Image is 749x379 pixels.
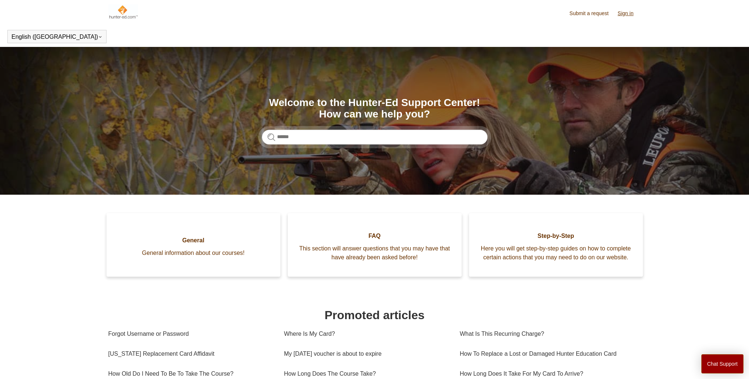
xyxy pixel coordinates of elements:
[108,4,138,19] img: Hunter-Ed Help Center home page
[118,249,269,257] span: General information about our courses!
[11,34,102,40] button: English ([GEOGRAPHIC_DATA])
[460,344,635,364] a: How To Replace a Lost or Damaged Hunter Education Card
[284,344,449,364] a: My [DATE] voucher is about to expire
[469,213,643,277] a: Step-by-Step Here you will get step-by-step guides on how to complete certain actions that you ma...
[299,244,451,262] span: This section will answer questions that you may have that have already been asked before!
[262,130,487,144] input: Search
[288,213,462,277] a: FAQ This section will answer questions that you may have that have already been asked before!
[108,306,641,324] h1: Promoted articles
[569,10,616,17] a: Submit a request
[460,324,635,344] a: What Is This Recurring Charge?
[262,97,487,120] h1: Welcome to the Hunter-Ed Support Center! How can we help you?
[480,244,632,262] span: Here you will get step-by-step guides on how to complete certain actions that you may need to do ...
[299,232,451,240] span: FAQ
[480,232,632,240] span: Step-by-Step
[108,324,273,344] a: Forgot Username or Password
[107,213,280,277] a: General General information about our courses!
[618,10,641,17] a: Sign in
[701,354,744,373] button: Chat Support
[118,236,269,245] span: General
[108,344,273,364] a: [US_STATE] Replacement Card Affidavit
[284,324,449,344] a: Where Is My Card?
